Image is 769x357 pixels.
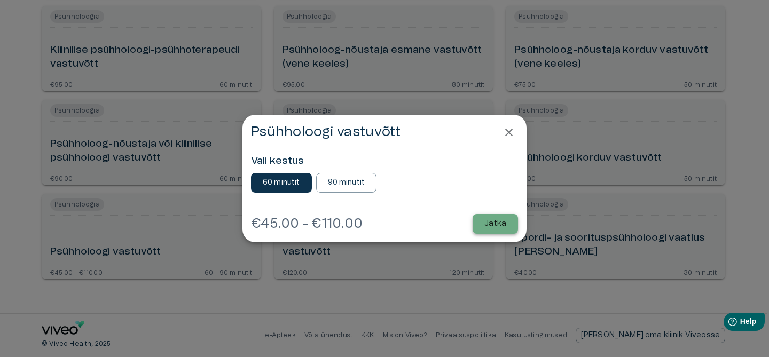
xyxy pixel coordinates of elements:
p: Jätka [484,218,506,229]
iframe: Help widget launcher [686,308,769,338]
h4: €45.00 - €110.00 [251,215,363,232]
p: 90 minutit [328,177,365,188]
h6: Vali kestus [251,154,518,169]
button: Close [500,123,518,141]
h4: Psühholoogi vastuvõtt [251,123,401,140]
p: 60 minutit [263,177,300,188]
button: Jätka [473,214,518,234]
button: 60 minutit [251,173,312,193]
button: 90 minutit [316,173,377,193]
